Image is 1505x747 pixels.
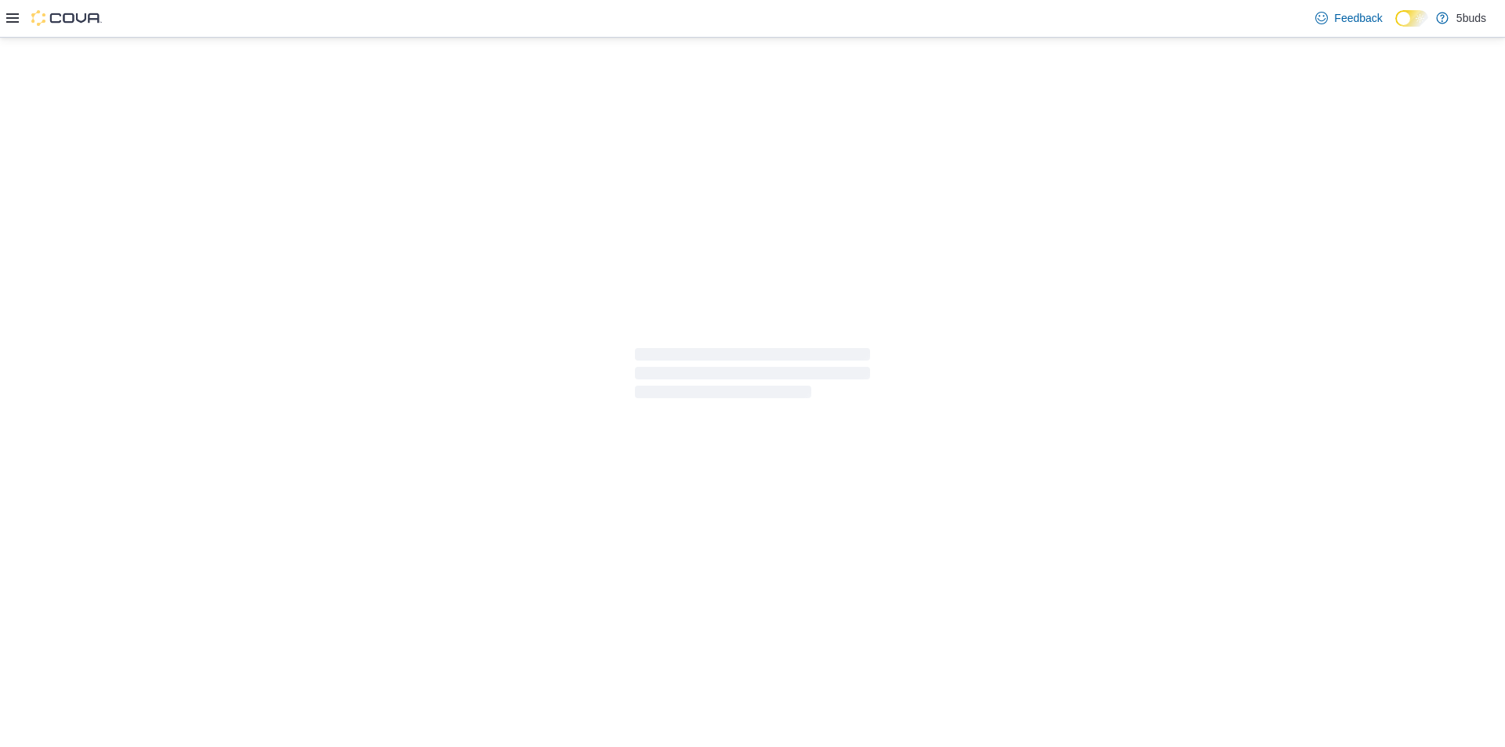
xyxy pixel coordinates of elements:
span: Feedback [1334,10,1382,26]
input: Dark Mode [1395,10,1428,27]
img: Cova [31,10,102,26]
span: Loading [635,351,870,401]
a: Feedback [1309,2,1388,34]
p: 5buds [1456,9,1486,27]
